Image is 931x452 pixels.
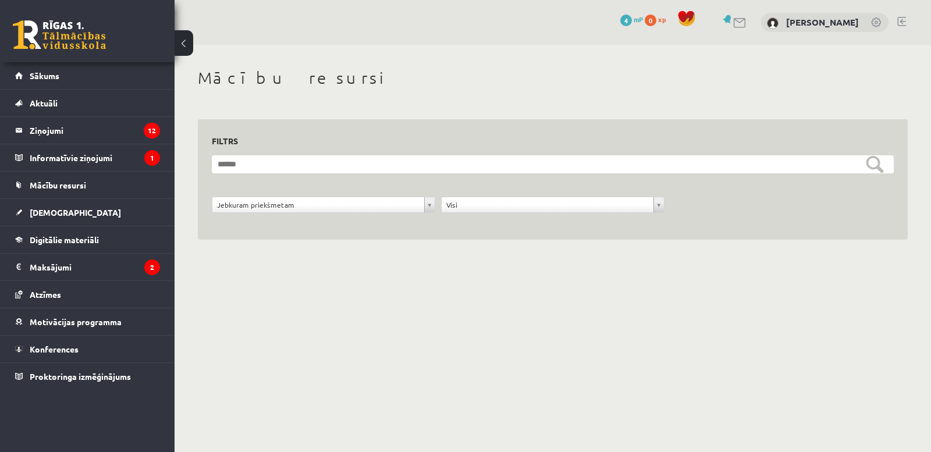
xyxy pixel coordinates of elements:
span: 4 [620,15,632,26]
a: [PERSON_NAME] [786,16,859,28]
legend: Maksājumi [30,254,160,280]
span: Sākums [30,70,59,81]
span: mP [634,15,643,24]
h3: Filtrs [212,133,880,149]
a: Maksājumi2 [15,254,160,280]
i: 12 [144,123,160,138]
span: Digitālie materiāli [30,234,99,245]
a: Rīgas 1. Tālmācības vidusskola [13,20,106,49]
a: Mācību resursi [15,172,160,198]
a: Jebkuram priekšmetam [212,197,435,212]
a: 4 mP [620,15,643,24]
a: Konferences [15,336,160,362]
span: Proktoringa izmēģinājums [30,371,131,382]
span: Mācību resursi [30,180,86,190]
a: Informatīvie ziņojumi1 [15,144,160,171]
a: 0 xp [645,15,671,24]
a: Visi [442,197,664,212]
span: Motivācijas programma [30,316,122,327]
span: Jebkuram priekšmetam [217,197,420,212]
legend: Ziņojumi [30,117,160,144]
span: Atzīmes [30,289,61,300]
i: 2 [144,259,160,275]
span: xp [658,15,666,24]
a: Motivācijas programma [15,308,160,335]
span: Konferences [30,344,79,354]
a: Sākums [15,62,160,89]
span: Visi [446,197,649,212]
a: Atzīmes [15,281,160,308]
i: 1 [144,150,160,166]
a: Digitālie materiāli [15,226,160,253]
a: Proktoringa izmēģinājums [15,363,160,390]
a: [DEMOGRAPHIC_DATA] [15,199,160,226]
img: Šarlote Gomozova [767,17,779,29]
span: 0 [645,15,656,26]
legend: Informatīvie ziņojumi [30,144,160,171]
span: [DEMOGRAPHIC_DATA] [30,207,121,218]
a: Aktuāli [15,90,160,116]
span: Aktuāli [30,98,58,108]
h1: Mācību resursi [198,68,908,88]
a: Ziņojumi12 [15,117,160,144]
